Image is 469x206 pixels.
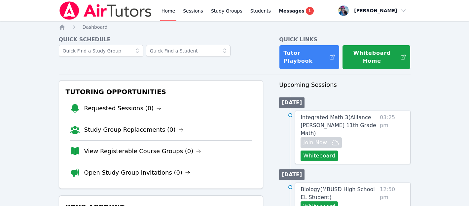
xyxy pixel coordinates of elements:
a: Requested Sessions (0) [84,104,162,113]
h4: Quick Schedule [59,36,264,44]
a: Integrated Math 3(Alliance [PERSON_NAME] 11th Grade Math) [301,114,377,137]
a: Dashboard [83,24,108,30]
span: Join Now [303,139,327,147]
h3: Tutoring Opportunities [64,86,258,98]
a: View Registerable Course Groups (0) [84,147,201,156]
a: Study Group Replacements (0) [84,125,184,134]
img: Air Tutors [59,1,152,20]
nav: Breadcrumb [59,24,411,30]
input: Quick Find a Study Group [59,45,143,57]
li: [DATE] [279,169,305,180]
a: Open Study Group Invitations (0) [84,168,191,177]
span: Messages [279,8,304,14]
input: Quick Find a Student [146,45,231,57]
span: 1 [306,7,314,15]
span: 03:25 pm [380,114,405,161]
li: [DATE] [279,97,305,108]
button: Whiteboard Home [342,45,410,69]
a: Biology(MBUSD High School EL Student) [301,186,377,201]
button: Whiteboard [301,151,338,161]
span: Biology ( MBUSD High School EL Student ) [301,186,375,200]
a: Tutor Playbook [279,45,340,69]
h4: Quick Links [279,36,410,44]
h3: Upcoming Sessions [279,80,410,89]
span: Integrated Math 3 ( Alliance [PERSON_NAME] 11th Grade Math ) [301,114,376,136]
button: Join Now [301,137,342,148]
